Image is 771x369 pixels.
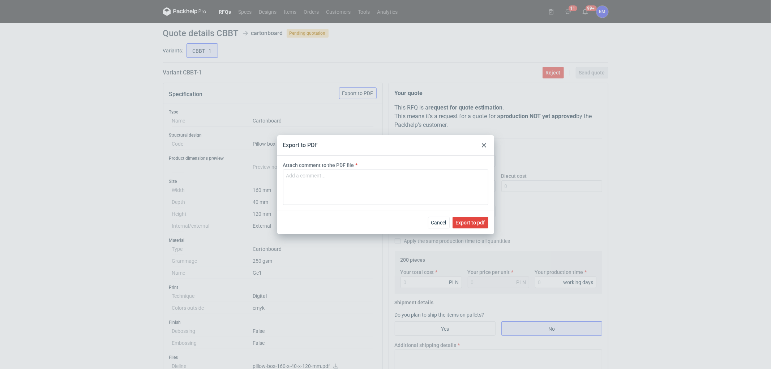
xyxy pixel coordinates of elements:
div: Export to PDF [283,141,318,149]
label: Attach comment to the PDF file [283,162,354,169]
span: Export to pdf [456,220,485,225]
span: Cancel [431,220,446,225]
button: Cancel [428,217,450,228]
button: Export to pdf [453,217,488,228]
